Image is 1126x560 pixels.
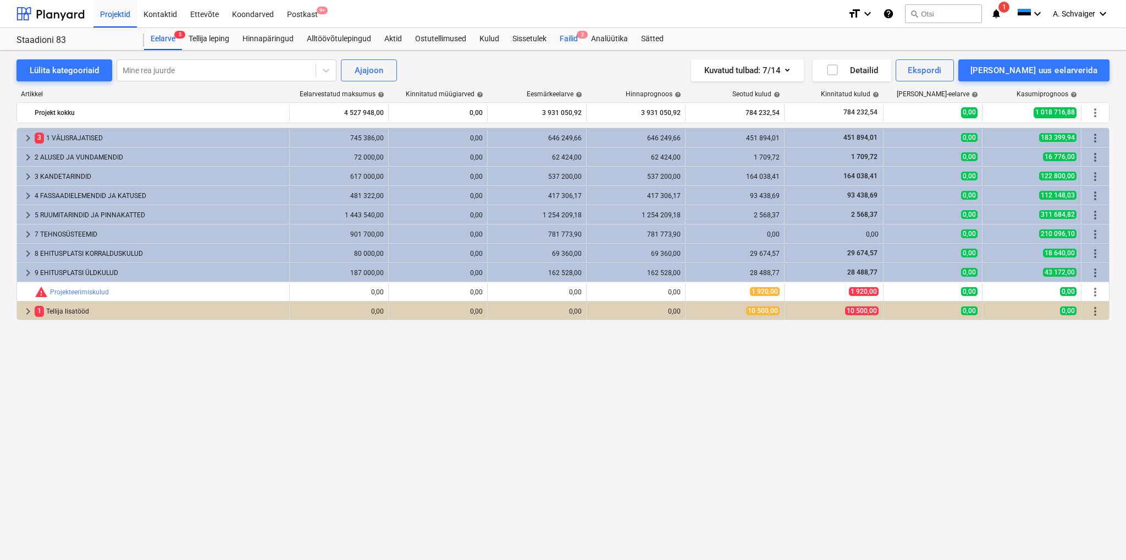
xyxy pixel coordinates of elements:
i: keyboard_arrow_down [861,7,874,20]
span: Rohkem tegevusi [1089,228,1102,241]
span: Rohkem tegevusi [1089,189,1102,202]
span: 164 038,41 [842,172,879,180]
span: 0,00 [961,107,978,118]
span: 43 172,00 [1043,268,1077,277]
div: 745 386,00 [294,134,384,142]
div: 0,00 [393,308,483,315]
span: help [573,91,582,98]
a: Ostutellimused [409,28,473,50]
div: 1 VÄLISRAJATISED [35,129,285,147]
div: 0,00 [690,230,780,238]
i: keyboard_arrow_down [1096,7,1110,20]
div: 0,00 [492,308,582,315]
div: 537 200,00 [492,173,582,180]
span: 10 500,00 [845,306,879,315]
div: 3 931 050,92 [591,104,681,122]
div: 0,00 [393,250,483,257]
div: Eesmärkeelarve [527,90,582,98]
div: 162 528,00 [591,269,681,277]
div: 162 528,00 [492,269,582,277]
div: 451 894,01 [690,134,780,142]
a: Projekteerimiskulud [50,288,109,296]
div: 0,00 [789,230,879,238]
span: 0,00 [961,133,978,142]
span: 5 [174,31,185,39]
button: Detailid [813,59,891,81]
button: Kuvatud tulbad:7/14 [691,59,804,81]
span: 0,00 [961,210,978,219]
div: 0,00 [393,288,483,296]
div: Hinnaprognoos [626,90,681,98]
span: Rohkem tegevusi [1089,266,1102,279]
div: Staadioni 83 [16,35,131,46]
div: 1 254 209,18 [591,211,681,219]
span: keyboard_arrow_right [21,208,35,222]
span: keyboard_arrow_right [21,228,35,241]
div: Kuvatud tulbad : 7/14 [704,63,791,78]
div: Tellija lisatööd [35,303,285,320]
span: 112 148,03 [1039,191,1077,200]
div: Kinnitatud kulud [821,90,879,98]
span: 2 [577,31,588,39]
span: 18 640,00 [1043,249,1077,257]
span: 0,00 [961,306,978,315]
div: 0,00 [492,288,582,296]
div: 784 232,54 [690,104,780,122]
span: help [672,91,681,98]
div: Eelarvestatud maksumus [300,90,384,98]
div: 3 KANDETARINDID [35,168,285,185]
div: Seotud kulud [732,90,780,98]
div: Detailid [826,63,878,78]
div: 80 000,00 [294,250,384,257]
i: format_size [848,7,861,20]
a: Failid2 [553,28,584,50]
div: Lülita kategooriaid [30,63,99,78]
div: 28 488,77 [690,269,780,277]
span: 0,00 [961,268,978,277]
span: help [376,91,384,98]
div: 0,00 [294,308,384,315]
div: 4 FASSAADIELEMENDID JA KATUSED [35,187,285,205]
div: 62 424,00 [591,153,681,161]
div: 0,00 [393,192,483,200]
div: 7 TEHNOSÜSTEEMID [35,226,285,243]
a: Tellija leping [182,28,236,50]
div: 0,00 [393,211,483,219]
div: 4 527 948,00 [294,104,384,122]
div: 29 674,57 [690,250,780,257]
div: Ekspordi [908,63,941,78]
div: 3 931 050,92 [492,104,582,122]
div: Alltöövõtulepingud [300,28,378,50]
div: 5 RUUMITARINDID JA PINNAKATTED [35,206,285,224]
div: 481 322,00 [294,192,384,200]
span: Rohkem tegevusi [1089,286,1102,299]
span: Rohkem tegevusi [1089,151,1102,164]
a: Eelarve5 [144,28,182,50]
span: Rohkem tegevusi [1089,208,1102,222]
div: 69 360,00 [591,250,681,257]
span: 210 096,10 [1039,229,1077,238]
div: Failid [553,28,584,50]
div: 2 568,37 [690,211,780,219]
div: 69 360,00 [492,250,582,257]
a: Analüütika [584,28,634,50]
span: 0,00 [1060,287,1077,296]
span: 1 920,00 [750,287,780,296]
div: 164 038,41 [690,173,780,180]
span: keyboard_arrow_right [21,131,35,145]
span: keyboard_arrow_right [21,170,35,183]
span: help [771,91,780,98]
div: Projekt kokku [35,104,285,122]
button: Otsi [905,4,982,23]
div: 72 000,00 [294,153,384,161]
div: Vestlusvidin [1071,507,1126,560]
div: [PERSON_NAME]-eelarve [897,90,978,98]
span: keyboard_arrow_right [21,189,35,202]
span: Rohkem tegevusi [1089,106,1102,119]
span: 10 500,00 [746,306,780,315]
div: 901 700,00 [294,230,384,238]
span: 1 920,00 [849,287,879,296]
span: Rohkem tegevusi [1089,170,1102,183]
div: 0,00 [393,230,483,238]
